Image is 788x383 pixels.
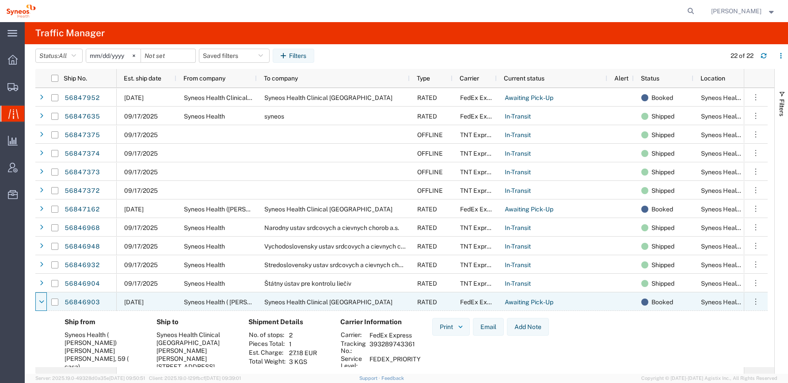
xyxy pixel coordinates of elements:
span: Shipped [651,107,674,126]
a: Awaiting Pick-Up [504,203,554,217]
a: In-Transit [504,184,531,198]
span: Syneos Health [184,280,225,287]
button: [PERSON_NAME] [711,6,776,16]
td: 5 KGS [286,366,320,375]
span: Shipped [651,181,674,200]
th: Est. Charge: [248,349,286,357]
div: Syneos Health Clinical [GEOGRAPHIC_DATA] [156,331,234,347]
div: [PERSON_NAME] [65,347,142,355]
a: 56846904 [64,277,100,291]
span: Syneos Health [184,113,225,120]
input: Not set [141,49,195,62]
button: Email [473,318,504,336]
a: Awaiting Pick-Up [504,295,554,310]
a: In-Transit [504,258,531,272]
span: Type [417,75,430,82]
span: RATED [417,299,437,306]
span: Copyright © [DATE]-[DATE] Agistix Inc., All Rights Reserved [641,375,777,382]
a: 56847952 [64,91,100,105]
span: Location [700,75,725,82]
span: 09/17/2025 [124,169,158,176]
span: From company [183,75,225,82]
th: Total Weight: [248,357,286,366]
span: Štátny ústav pre kontrolu liečiv [264,280,351,287]
span: Syneos Health Clinical Spain [184,94,312,101]
div: 22 of 22 [731,51,754,61]
button: Filters [273,49,314,63]
span: OFFLINE [417,169,443,176]
a: In-Transit [504,221,531,235]
div: [PERSON_NAME][STREET_ADDRESS] [156,355,234,371]
span: syneos [264,113,284,120]
span: Filters [778,99,785,116]
th: Tracking No.: [340,340,366,355]
span: 09/17/2025 [124,280,158,287]
span: TNT Express [460,150,496,157]
span: TNT Express [460,187,496,194]
th: Carrier: [340,331,366,340]
a: In-Transit [504,110,531,124]
span: Syneos Health (Natalia Aballay) [184,206,280,213]
span: OFFLINE [417,187,443,194]
div: Syneos Health ( [PERSON_NAME]) [65,331,142,347]
td: 393289743361 [366,340,424,355]
a: In-Transit [504,147,531,161]
a: 56846968 [64,221,100,235]
span: Shipped [651,274,674,293]
td: FedEx Express [366,331,424,340]
span: Bianca Suriol Galimany [711,6,761,16]
button: Status:All [35,49,83,63]
a: In-Transit [504,277,531,291]
input: Not set [86,49,141,62]
span: Est. ship date [124,75,161,82]
a: In-Transit [504,165,531,180]
a: Support [359,375,381,381]
span: OFFLINE [417,131,443,138]
span: 09/17/2025 [124,261,158,268]
span: 09/18/2025 [124,299,144,306]
div: [PERSON_NAME], 59 ( casa) [65,355,142,371]
span: Syneos Health [184,243,225,250]
a: 56847375 [64,128,100,142]
span: Carrier [460,75,479,82]
span: 09/19/2025 [124,94,144,101]
h4: Carrier Information [340,318,411,326]
span: Server: 2025.19.0-49328d0a35e [35,375,145,381]
h4: Traffic Manager [35,22,105,44]
span: Syneos Health Clinical Spain [264,206,392,213]
a: 56847372 [64,184,100,198]
span: TNT Express [460,169,496,176]
a: Awaiting Pick-Up [504,91,554,105]
span: RATED [417,206,437,213]
span: Shipped [651,237,674,256]
span: 09/17/2025 [124,150,158,157]
span: To company [264,75,298,82]
a: In-Transit [504,240,531,254]
span: All [59,52,67,59]
span: [DATE] 09:39:01 [205,375,241,381]
span: Syneos Health [184,224,225,231]
button: Add Note [507,318,549,336]
span: Booked [651,88,673,107]
td: 3 KGS [286,357,320,366]
span: RATED [417,113,437,120]
span: Stredoslovensky ustav srdcovych a cievnych chorob [264,261,411,268]
a: 56847373 [64,165,100,180]
span: FedEx Express [460,94,502,101]
span: RATED [417,94,437,101]
span: Shipped [651,126,674,144]
span: TNT Express [460,261,496,268]
img: logo [6,4,36,18]
span: Syneos Health ( Maggie Matthews) [184,299,282,306]
span: Shipped [651,144,674,163]
span: 09/17/2025 [124,113,158,120]
h4: Shipment Details [248,318,326,326]
h4: Ship to [156,318,234,326]
span: Status [641,75,659,82]
th: Service Level: [340,355,366,370]
a: 56846932 [64,258,100,272]
span: Syneos Health Clinical Spain [264,299,392,306]
span: Syneos Health Clinical Spain [264,94,392,101]
span: FedEx Express [460,113,502,120]
button: Print [432,318,470,336]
